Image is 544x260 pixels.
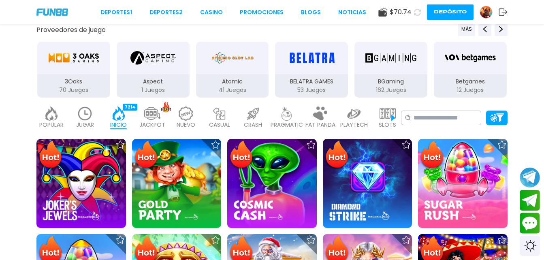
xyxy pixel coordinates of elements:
button: Betgames [431,41,510,98]
button: BELATRA GAMES [272,41,351,98]
img: pragmatic_light.webp [279,107,295,121]
p: Atomic [196,77,269,86]
img: jackpot_light.webp [144,107,160,121]
button: Join telegram channel [520,167,540,188]
p: BELATRA GAMES [275,77,348,86]
img: new_light.webp [178,107,194,121]
p: Aspect [117,77,190,86]
p: 162 Juegos [354,86,427,94]
button: Proveedores de juego [36,26,106,34]
p: BGaming [354,77,427,86]
p: Betgames [434,77,507,86]
p: 3Oaks [37,77,110,86]
img: Joker's Jewels [36,139,126,228]
a: Deportes2 [149,8,183,17]
img: Hot [37,140,64,171]
span: $ 70.74 [390,7,412,17]
img: home_active.webp [111,107,127,121]
p: 1 Juegos [117,86,190,94]
button: Next providers [495,22,508,36]
p: 12 Juegos [434,86,507,94]
img: Hot [228,140,254,171]
a: Promociones [240,8,284,17]
p: 53 Juegos [275,86,348,94]
img: casual_light.webp [211,107,228,121]
img: playtech_light.webp [346,107,362,121]
img: Company Logo [36,9,68,15]
a: BLOGS [301,8,321,17]
div: Switch theme [520,236,540,256]
button: BGaming [351,41,431,98]
img: Atomic [210,47,255,69]
p: JUGAR [76,121,94,129]
p: PRAGMATIC [271,121,303,129]
p: POPULAR [39,121,64,129]
a: Avatar [480,6,499,19]
a: Deportes1 [100,8,132,17]
p: CRASH [244,121,262,129]
img: Diamond Strike [323,139,412,228]
img: Hot [419,140,445,171]
img: crash_light.webp [245,107,261,121]
img: Hot [133,140,159,171]
button: Join telegram [520,190,540,211]
button: Aspect [113,41,193,98]
p: CASUAL [209,121,230,129]
img: Aspect [130,47,176,69]
img: BELATRA GAMES [286,47,337,69]
p: PLAYTECH [340,121,368,129]
img: BGaming [365,47,416,69]
a: NOTICIAS [338,8,366,17]
button: Contact customer service [520,213,540,234]
a: CASINO [200,8,223,17]
img: Hot [324,140,350,171]
img: recent_light.webp [77,107,93,121]
img: 3Oaks [48,47,99,69]
button: Atomic [193,41,272,98]
img: Sugar Rush [418,139,508,228]
p: 70 Juegos [37,86,110,94]
img: Betgames [445,47,496,69]
p: FAT PANDA [305,121,335,129]
p: INICIO [110,121,127,129]
button: Previous providers [478,22,491,36]
p: 41 Juegos [196,86,269,94]
img: hot [161,102,171,113]
button: 3Oaks [34,41,113,98]
img: slots_light.webp [380,107,396,121]
button: Depósito [427,4,474,20]
button: Previous providers [458,22,475,36]
img: Gold Party [132,139,222,228]
p: JACKPOT [139,121,165,129]
img: fat_panda_light.webp [312,107,329,121]
img: Platform Filter [490,113,504,122]
div: 7214 [123,104,137,111]
img: popular_light.webp [43,107,60,121]
p: SLOTS [379,121,396,129]
img: Avatar [480,6,492,18]
p: NUEVO [177,121,195,129]
img: Cosmic Cash [227,139,317,228]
